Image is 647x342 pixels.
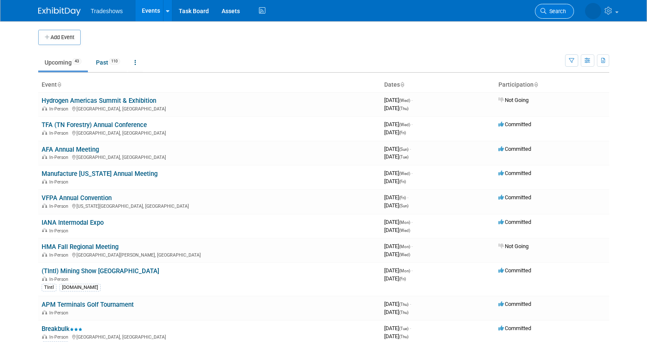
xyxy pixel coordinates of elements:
span: [DATE] [384,105,408,111]
span: [DATE] [384,202,408,209]
a: APM Terminals Golf Tournament [42,301,134,308]
img: In-Person Event [42,106,47,110]
div: [GEOGRAPHIC_DATA], [GEOGRAPHIC_DATA] [42,105,377,112]
a: Sort by Participation Type [534,81,538,88]
img: ExhibitDay [38,7,81,16]
span: (Wed) [399,252,410,257]
span: In-Person [49,277,71,282]
span: Committed [498,325,531,331]
span: [DATE] [384,219,413,225]
a: AFA Annual Meeting [42,146,99,153]
span: [DATE] [384,121,413,127]
img: In-Person Event [42,310,47,314]
span: (Tue) [399,326,408,331]
a: HMA Fall Regional Meeting [42,243,118,251]
span: Committed [498,267,531,274]
span: In-Person [49,204,71,209]
span: (Fri) [399,277,406,281]
span: (Thu) [399,302,408,307]
span: Not Going [498,243,529,249]
img: Kay Reynolds [585,3,601,19]
span: (Tue) [399,155,408,159]
span: - [410,146,411,152]
img: In-Person Event [42,252,47,257]
span: (Wed) [399,98,410,103]
span: - [407,194,408,201]
span: (Sun) [399,147,408,152]
span: (Thu) [399,106,408,111]
span: [DATE] [384,129,406,136]
img: In-Person Event [42,334,47,339]
span: (Fri) [399,195,406,200]
span: [DATE] [384,97,413,103]
span: - [411,243,413,249]
span: In-Person [49,252,71,258]
a: Search [535,4,574,19]
span: In-Person [49,334,71,340]
a: VFPA Annual Convention [42,194,112,202]
span: - [410,325,411,331]
a: Sort by Event Name [57,81,61,88]
div: [GEOGRAPHIC_DATA], [GEOGRAPHIC_DATA] [42,129,377,136]
th: Event [38,78,381,92]
span: Committed [498,301,531,307]
span: [DATE] [384,178,406,184]
span: - [411,170,413,176]
span: [DATE] [384,146,411,152]
a: Hydrogen Americas Summit & Exhibition [42,97,156,105]
span: (Wed) [399,228,410,233]
span: In-Person [49,310,71,316]
span: (Thu) [399,310,408,315]
span: (Fri) [399,130,406,135]
span: Committed [498,146,531,152]
img: In-Person Event [42,179,47,184]
div: TIntl [42,284,56,291]
span: [DATE] [384,227,410,233]
span: In-Person [49,155,71,160]
span: - [410,301,411,307]
span: - [411,121,413,127]
span: Not Going [498,97,529,103]
span: - [411,219,413,225]
span: Committed [498,219,531,225]
a: Sort by Start Date [400,81,404,88]
span: [DATE] [384,275,406,282]
a: TFA (TN Forestry) Annual Conference [42,121,147,129]
span: Committed [498,194,531,201]
span: In-Person [49,130,71,136]
span: (Thu) [399,334,408,339]
span: - [411,97,413,103]
img: In-Person Event [42,204,47,208]
th: Participation [495,78,609,92]
span: (Mon) [399,220,410,225]
img: In-Person Event [42,277,47,281]
span: [DATE] [384,153,408,160]
span: [DATE] [384,251,410,257]
span: 43 [72,58,82,65]
div: [GEOGRAPHIC_DATA], [GEOGRAPHIC_DATA] [42,333,377,340]
span: Committed [498,170,531,176]
div: [GEOGRAPHIC_DATA][PERSON_NAME], [GEOGRAPHIC_DATA] [42,251,377,258]
span: [DATE] [384,325,411,331]
span: (Sun) [399,204,408,208]
span: Tradeshows [91,8,123,14]
span: In-Person [49,106,71,112]
a: Manufacture [US_STATE] Annual Meeting [42,170,158,178]
span: [DATE] [384,267,413,274]
span: (Wed) [399,122,410,127]
span: In-Person [49,228,71,234]
span: Committed [498,121,531,127]
span: (Mon) [399,244,410,249]
span: In-Person [49,179,71,185]
span: (Mon) [399,269,410,273]
span: - [411,267,413,274]
th: Dates [381,78,495,92]
a: Past110 [90,54,127,71]
span: (Wed) [399,171,410,176]
button: Add Event [38,30,81,45]
a: Upcoming43 [38,54,88,71]
a: IANA Intermodal Expo [42,219,104,226]
span: [DATE] [384,243,413,249]
img: In-Person Event [42,155,47,159]
span: [DATE] [384,309,408,315]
